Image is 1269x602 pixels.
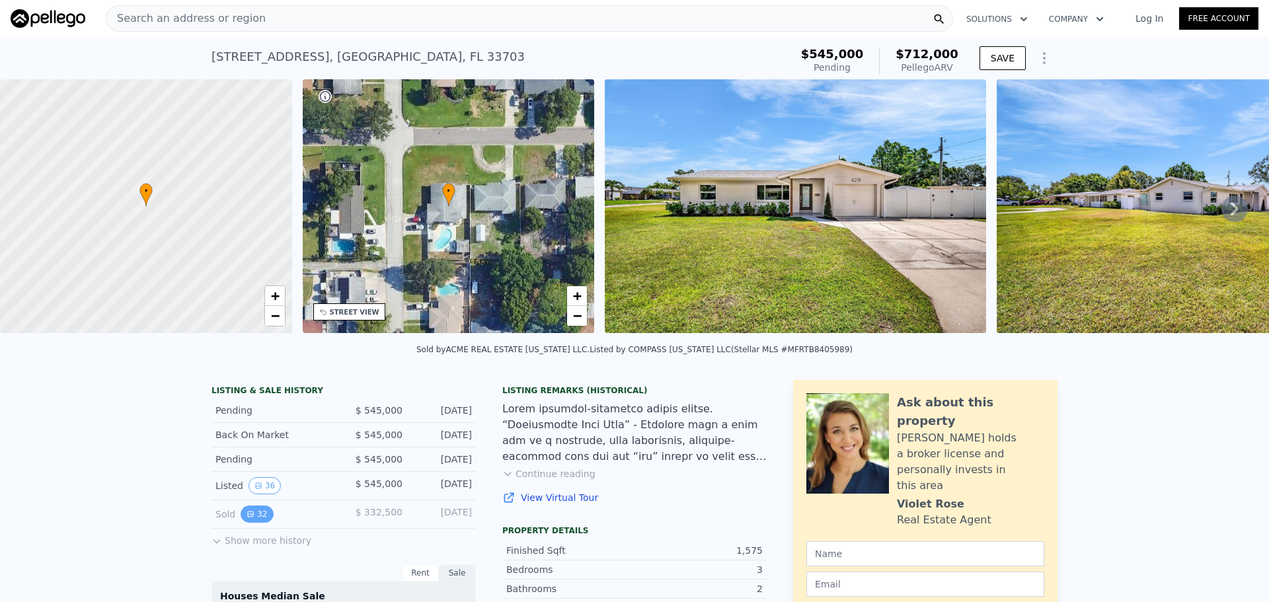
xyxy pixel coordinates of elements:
span: $712,000 [896,47,958,61]
div: Property details [502,525,767,536]
input: Name [806,541,1044,566]
div: Sold by ACME REAL ESTATE [US_STATE] LLC . [416,345,590,354]
div: Pellego ARV [896,61,958,74]
div: STREET VIEW [330,307,379,317]
img: Sale: 167296835 Parcel: 55069332 [605,79,985,333]
div: Pending [801,61,864,74]
button: Company [1038,7,1114,31]
div: Rent [402,564,439,582]
button: Continue reading [502,467,596,480]
span: $ 332,500 [356,507,403,517]
span: • [442,185,455,197]
span: $ 545,000 [356,430,403,440]
a: Log In [1120,12,1179,25]
div: Sale [439,564,476,582]
div: Bedrooms [506,563,634,576]
div: Back On Market [215,428,333,441]
span: − [573,307,582,324]
div: Listing Remarks (Historical) [502,385,767,396]
span: + [270,287,279,304]
button: SAVE [980,46,1026,70]
div: Listed by COMPASS [US_STATE] LLC (Stellar MLS #MFRTB8405989) [590,345,853,354]
div: Bathrooms [506,582,634,595]
button: Show more history [211,529,311,547]
div: [DATE] [413,477,472,494]
span: Search an address or region [106,11,266,26]
div: 1,575 [634,544,763,557]
span: + [573,287,582,304]
span: $ 545,000 [356,454,403,465]
div: • [442,183,455,206]
div: [PERSON_NAME] holds a broker license and personally invests in this area [897,430,1044,494]
div: Pending [215,453,333,466]
div: [DATE] [413,453,472,466]
button: View historical data [241,506,273,523]
div: Ask about this property [897,393,1044,430]
div: • [139,183,153,206]
a: Zoom out [567,306,587,326]
a: View Virtual Tour [502,491,767,504]
a: Zoom in [567,286,587,306]
input: Email [806,572,1044,597]
span: $ 545,000 [356,478,403,489]
div: Finished Sqft [506,544,634,557]
span: $ 545,000 [356,405,403,416]
div: [DATE] [413,428,472,441]
div: [DATE] [413,506,472,523]
span: − [270,307,279,324]
button: Show Options [1031,45,1057,71]
div: 2 [634,582,763,595]
div: 3 [634,563,763,576]
span: • [139,185,153,197]
div: [DATE] [413,404,472,417]
div: [STREET_ADDRESS] , [GEOGRAPHIC_DATA] , FL 33703 [211,48,525,66]
div: Listed [215,477,333,494]
div: Real Estate Agent [897,512,991,528]
a: Zoom out [265,306,285,326]
div: Pending [215,404,333,417]
span: $545,000 [801,47,864,61]
div: Violet Rose [897,496,964,512]
a: Free Account [1179,7,1258,30]
img: Pellego [11,9,85,28]
button: View historical data [249,477,281,494]
a: Zoom in [265,286,285,306]
div: Sold [215,506,333,523]
div: LISTING & SALE HISTORY [211,385,476,398]
button: Solutions [956,7,1038,31]
div: Lorem ipsumdol-sitametco adipis elitse. “Doeiusmodte Inci Utla” - Etdolore magn a enim adm ve q n... [502,401,767,465]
